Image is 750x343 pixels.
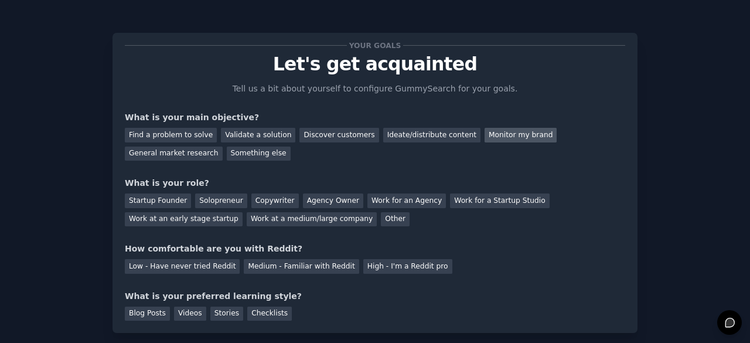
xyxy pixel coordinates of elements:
div: Work for a Startup Studio [450,193,549,208]
div: How comfortable are you with Reddit? [125,243,625,255]
div: Discover customers [299,128,379,142]
div: What is your role? [125,177,625,189]
div: Work for an Agency [367,193,446,208]
div: Medium - Familiar with Reddit [244,259,359,274]
div: Checklists [247,307,292,321]
div: What is your main objective? [125,111,625,124]
div: High - I'm a Reddit pro [363,259,452,274]
div: Something else [227,147,291,161]
div: Work at a medium/large company [247,212,377,227]
div: Find a problem to solve [125,128,217,142]
span: Your goals [347,39,403,52]
div: Agency Owner [303,193,363,208]
div: Blog Posts [125,307,170,321]
div: Validate a solution [221,128,295,142]
div: General market research [125,147,223,161]
div: What is your preferred learning style? [125,290,625,303]
div: Startup Founder [125,193,191,208]
div: Stories [210,307,243,321]
div: Ideate/distribute content [383,128,480,142]
p: Tell us a bit about yourself to configure GummySearch for your goals. [227,83,523,95]
div: Solopreneur [195,193,247,208]
div: Videos [174,307,206,321]
div: Other [381,212,410,227]
div: Monitor my brand [485,128,557,142]
p: Let's get acquainted [125,54,625,74]
div: Copywriter [251,193,299,208]
div: Low - Have never tried Reddit [125,259,240,274]
div: Work at an early stage startup [125,212,243,227]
